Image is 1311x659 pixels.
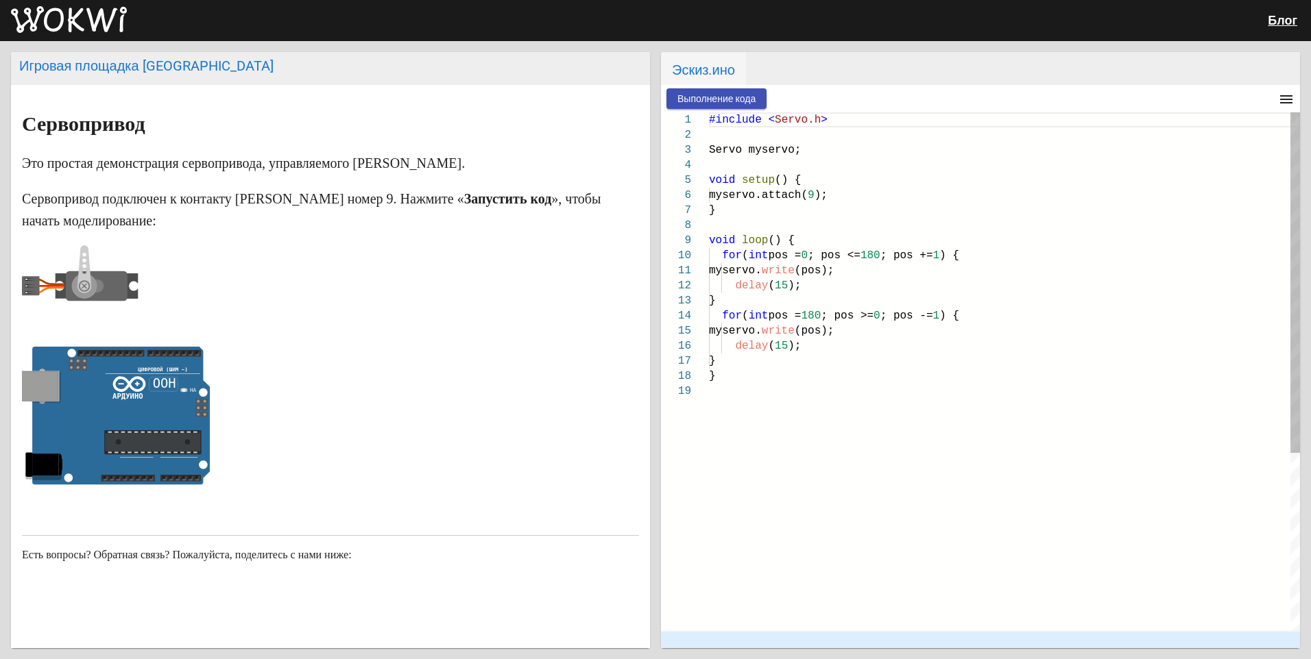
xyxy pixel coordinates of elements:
button: Выполнение кода [666,88,767,109]
div: 6 [661,188,691,203]
span: ( [768,340,775,352]
span: Эскиз.ино [661,52,746,85]
div: 10 [661,248,691,263]
span: 0 [801,249,808,262]
div: 16 [661,338,691,353]
div: 19 [661,384,691,399]
span: pos = [768,249,801,262]
span: 9 [808,189,815,201]
div: 12 [661,278,691,293]
div: 5 [661,173,691,188]
span: ( [742,310,749,322]
span: #include [709,114,762,126]
div: 14 [661,308,691,323]
span: int [749,249,769,262]
span: ; pos += [880,249,933,262]
div: 1 [661,112,691,127]
mat-icon: menu [1278,91,1295,108]
span: setup [742,174,775,186]
div: 18 [661,369,691,384]
span: void [709,174,735,186]
span: ) { [939,310,959,322]
a: Блог [1268,13,1297,27]
p: Сервопривод подключен к контакту [PERSON_NAME] номер 9. Нажмите « », чтобы начать моделирование: [22,188,639,232]
span: write [762,264,795,277]
span: Servo myservo; [709,144,801,156]
span: } [709,295,716,307]
span: } [709,355,716,367]
div: 17 [661,353,691,369]
span: 15 [775,340,788,352]
span: myservo. [709,325,762,337]
span: ; pos -= [880,310,933,322]
font: Игровая площадка [GEOGRAPHIC_DATA] [19,58,274,74]
span: } [709,204,716,216]
span: 15 [775,279,788,292]
p: Это простая демонстрация сервопривода, управляемого [PERSON_NAME]. [22,152,639,174]
div: 13 [661,293,691,308]
span: 0 [874,310,880,322]
span: int [749,310,769,322]
span: (pos); [795,264,834,277]
span: (pos); [795,325,834,337]
span: Servo.h [775,114,821,126]
span: 1 [933,249,940,262]
div: 9 [661,233,691,248]
span: pos = [768,310,801,322]
span: Выполнение кода [677,93,756,104]
span: ( [768,279,775,292]
strong: Запустить код [464,191,552,206]
div: 3 [661,142,691,158]
span: } [709,370,716,382]
div: 15 [661,323,691,338]
span: for [722,249,742,262]
div: 11 [661,263,691,278]
span: delay [735,340,768,352]
span: < [768,114,775,126]
div: 8 [661,218,691,233]
span: 180 [801,310,821,322]
span: () { [768,234,794,247]
span: > [821,114,828,126]
span: ) { [939,249,959,262]
span: Есть вопросы? Обратная связь? Пожалуйста, поделитесь с нами ниже: [22,549,352,560]
span: () { [775,174,801,186]
img: Вокви [11,6,127,34]
span: ; pos >= [821,310,874,322]
span: ; pos <= [808,249,861,262]
span: loop [742,234,768,247]
span: ); [788,279,801,292]
span: ); [815,189,828,201]
div: 2 [661,127,691,142]
div: 7 [661,203,691,218]
span: ( [742,249,749,262]
div: 4 [661,158,691,173]
span: myservo. [709,264,762,277]
span: delay [735,279,768,292]
h1: Сервопривод [22,113,639,135]
span: for [722,310,742,322]
span: 180 [861,249,880,262]
span: void [709,234,735,247]
span: write [762,325,795,337]
span: ); [788,340,801,352]
span: 1 [933,310,940,322]
span: myservo.attach( [709,189,808,201]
